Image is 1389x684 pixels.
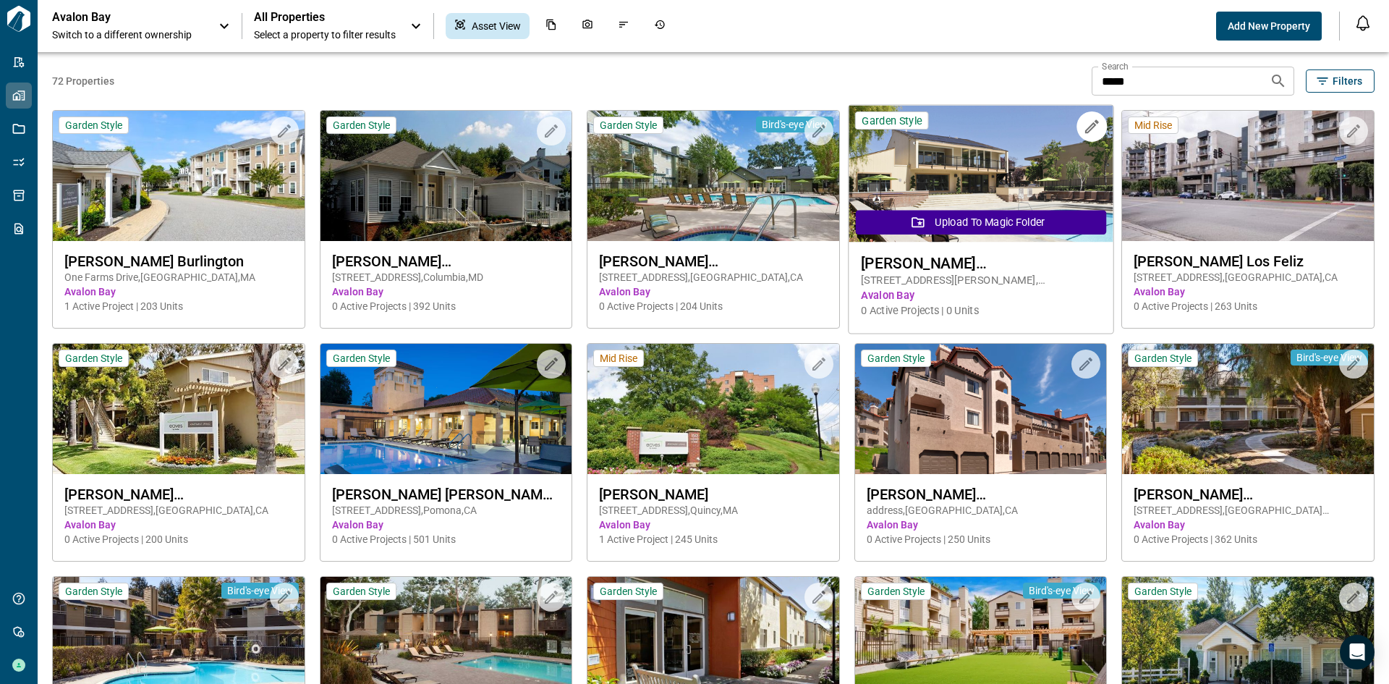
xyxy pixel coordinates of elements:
[333,585,390,598] span: Garden Style
[1134,284,1362,299] span: Avalon Bay
[599,503,828,518] span: [STREET_ADDRESS] , Quincy , MA
[1306,69,1375,93] button: Filters
[53,344,305,474] img: property-asset
[1351,12,1375,35] button: Open notification feed
[867,518,1095,532] span: Avalon Bay
[1228,19,1310,33] span: Add New Property
[332,253,561,270] span: [PERSON_NAME][GEOGRAPHIC_DATA]
[600,119,657,132] span: Garden Style
[1340,635,1375,670] div: Open Intercom Messenger
[600,585,657,598] span: Garden Style
[64,270,293,284] span: One Farms Drive , [GEOGRAPHIC_DATA] , MA
[599,518,828,532] span: Avalon Bay
[861,254,1100,272] span: [PERSON_NAME][GEOGRAPHIC_DATA]
[1122,111,1374,241] img: property-asset
[645,13,674,39] div: Job History
[53,111,305,241] img: property-asset
[52,28,204,42] span: Switch to a different ownership
[64,503,293,518] span: [STREET_ADDRESS] , [GEOGRAPHIC_DATA] , CA
[867,585,925,598] span: Garden Style
[64,284,293,299] span: Avalon Bay
[609,13,638,39] div: Issues & Info
[599,532,828,546] span: 1 Active Project | 245 Units
[856,210,1106,235] button: Upload to Magic Folder
[587,344,839,474] img: property-asset
[855,344,1107,474] img: property-asset
[64,518,293,532] span: Avalon Bay
[599,253,828,270] span: [PERSON_NAME] [GEOGRAPHIC_DATA]
[599,486,828,503] span: [PERSON_NAME]
[861,288,1100,303] span: Avalon Bay
[332,486,561,503] span: [PERSON_NAME] [PERSON_NAME][GEOGRAPHIC_DATA]
[1134,253,1362,270] span: [PERSON_NAME] Los Feliz
[573,13,602,39] div: Photos
[1134,503,1362,518] span: [STREET_ADDRESS] , [GEOGRAPHIC_DATA][PERSON_NAME] , CA
[537,13,566,39] div: Documents
[332,532,561,546] span: 0 Active Projects | 501 Units
[333,352,390,365] span: Garden Style
[333,119,390,132] span: Garden Style
[1134,585,1192,598] span: Garden Style
[64,299,293,313] span: 1 Active Project | 203 Units
[1029,584,1095,597] span: Bird's-eye View
[867,352,925,365] span: Garden Style
[599,270,828,284] span: [STREET_ADDRESS] , [GEOGRAPHIC_DATA] , CA
[867,503,1095,518] span: address , [GEOGRAPHIC_DATA] , CA
[64,486,293,503] span: [PERSON_NAME] [GEOGRAPHIC_DATA]
[332,284,561,299] span: Avalon Bay
[861,273,1100,288] span: [STREET_ADDRESS][PERSON_NAME] , [GEOGRAPHIC_DATA] , CA
[1216,12,1322,41] button: Add New Property
[1102,60,1129,72] label: Search
[320,344,572,474] img: property-asset
[320,111,572,241] img: property-asset
[1296,351,1362,364] span: Bird's-eye View
[762,118,828,131] span: Bird's-eye View
[1134,352,1192,365] span: Garden Style
[472,19,521,33] span: Asset View
[862,114,922,127] span: Garden Style
[332,270,561,284] span: [STREET_ADDRESS] , Columbia , MD
[587,111,839,241] img: property-asset
[1134,486,1362,503] span: [PERSON_NAME] [GEOGRAPHIC_DATA][PERSON_NAME]
[1122,344,1374,474] img: property-asset
[1134,270,1362,284] span: [STREET_ADDRESS] , [GEOGRAPHIC_DATA] , CA
[64,532,293,546] span: 0 Active Projects | 200 Units
[64,253,293,270] span: [PERSON_NAME] Burlington
[1134,532,1362,546] span: 0 Active Projects | 362 Units
[254,10,396,25] span: All Properties
[254,28,396,42] span: Select a property to filter results
[600,352,637,365] span: Mid Rise
[861,303,1100,318] span: 0 Active Projects | 0 Units
[332,503,561,518] span: [STREET_ADDRESS] , Pomona , CA
[849,106,1113,242] img: property-asset
[1134,299,1362,313] span: 0 Active Projects | 263 Units
[1264,67,1293,96] button: Search properties
[65,585,122,598] span: Garden Style
[52,10,182,25] p: Avalon Bay
[1333,74,1362,88] span: Filters
[867,486,1095,503] span: [PERSON_NAME] [GEOGRAPHIC_DATA]
[332,299,561,313] span: 0 Active Projects | 392 Units
[599,299,828,313] span: 0 Active Projects | 204 Units
[599,284,828,299] span: Avalon Bay
[1134,119,1172,132] span: Mid Rise
[1134,518,1362,532] span: Avalon Bay
[65,352,122,365] span: Garden Style
[446,13,530,39] div: Asset View
[332,518,561,532] span: Avalon Bay
[52,74,1086,88] span: 72 Properties
[65,119,122,132] span: Garden Style
[867,532,1095,546] span: 0 Active Projects | 250 Units
[227,584,293,597] span: Bird's-eye View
